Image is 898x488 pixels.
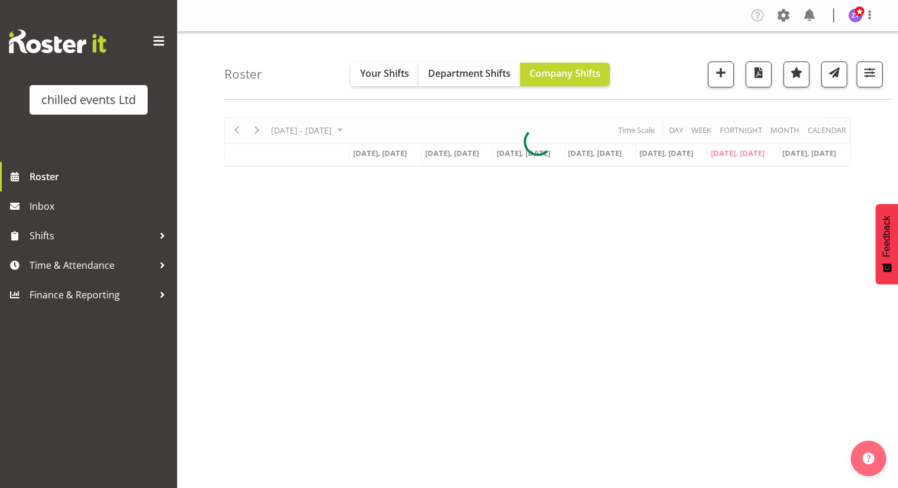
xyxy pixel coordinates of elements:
[746,61,772,87] button: Download a PDF of the roster according to the set date range.
[530,67,600,80] span: Company Shifts
[419,63,520,86] button: Department Shifts
[351,63,419,86] button: Your Shifts
[848,8,863,22] img: zak-tapling1280.jpg
[520,63,610,86] button: Company Shifts
[881,216,892,257] span: Feedback
[9,30,106,53] img: Rosterit website logo
[41,91,136,109] div: chilled events Ltd
[863,453,874,464] img: help-xxl-2.png
[857,61,883,87] button: Filter Shifts
[30,227,154,245] span: Shifts
[30,197,171,215] span: Inbox
[30,168,171,186] span: Roster
[708,61,734,87] button: Add a new shift
[428,67,511,80] span: Department Shifts
[783,61,809,87] button: Highlight an important date within the roster.
[30,256,154,274] span: Time & Attendance
[360,67,409,80] span: Your Shifts
[224,67,262,81] h4: Roster
[876,204,898,284] button: Feedback - Show survey
[821,61,847,87] button: Send a list of all shifts for the selected filtered period to all rostered employees.
[30,286,154,304] span: Finance & Reporting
